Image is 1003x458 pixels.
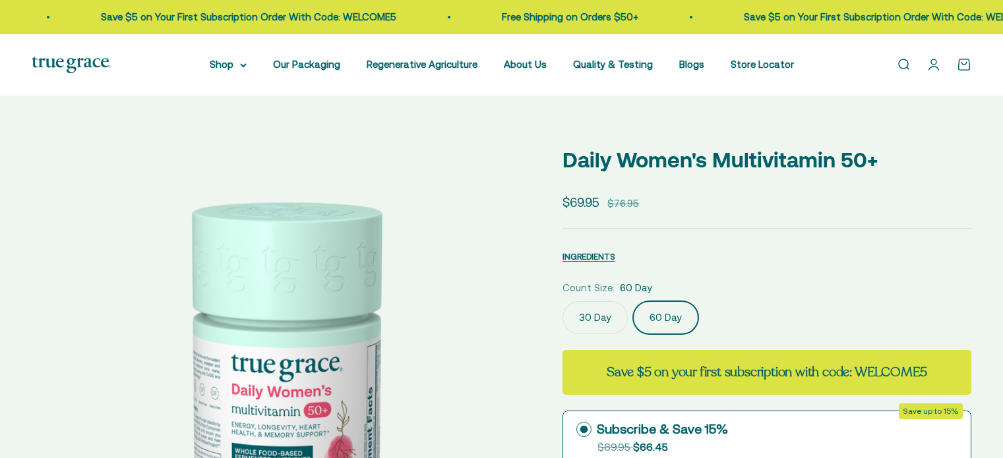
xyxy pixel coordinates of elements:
a: Our Packaging [273,59,340,70]
a: About Us [504,59,547,70]
a: Blogs [679,59,704,70]
span: 60 Day [620,280,652,296]
legend: Count Size: [562,280,615,296]
span: INGREDIENTS [562,252,615,262]
compare-at-price: $76.95 [607,196,639,212]
a: Store Locator [731,59,794,70]
button: INGREDIENTS [562,248,615,264]
a: Free Shipping on Orders $50+ [501,11,637,22]
a: Quality & Testing [573,59,653,70]
a: Regenerative Agriculture [367,59,477,70]
strong: Save $5 on your first subscription with code: WELCOME5 [607,363,927,381]
p: Save $5 on Your First Subscription Order With Code: WELCOME5 [100,9,395,25]
summary: Shop [210,57,247,72]
p: Daily Women's Multivitamin 50+ [562,143,971,177]
sale-price: $69.95 [562,192,599,212]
